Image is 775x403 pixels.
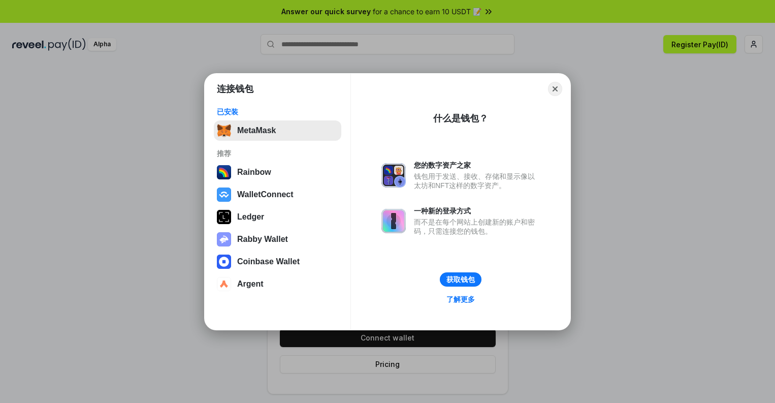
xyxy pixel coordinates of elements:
div: WalletConnect [237,190,294,199]
div: 一种新的登录方式 [414,206,540,215]
div: 已安装 [217,107,338,116]
button: Rabby Wallet [214,229,341,250]
img: svg+xml,%3Csvg%20xmlns%3D%22http%3A%2F%2Fwww.w3.org%2F2000%2Fsvg%22%20fill%3D%22none%22%20viewBox... [381,163,406,188]
img: svg+xml,%3Csvg%20fill%3D%22none%22%20height%3D%2233%22%20viewBox%3D%220%200%2035%2033%22%20width%... [217,123,231,138]
div: Rainbow [237,168,271,177]
div: 而不是在每个网站上创建新的账户和密码，只需连接您的钱包。 [414,218,540,236]
div: 什么是钱包？ [433,112,488,125]
div: MetaMask [237,126,276,135]
a: 了解更多 [440,293,481,306]
div: 了解更多 [446,295,475,304]
button: Close [548,82,562,96]
div: 推荐 [217,149,338,158]
div: 钱包用于发送、接收、存储和显示像以太坊和NFT这样的数字资产。 [414,172,540,190]
h1: 连接钱包 [217,83,253,95]
img: svg+xml,%3Csvg%20width%3D%22120%22%20height%3D%22120%22%20viewBox%3D%220%200%20120%20120%22%20fil... [217,165,231,179]
button: Argent [214,274,341,294]
div: 您的数字资产之家 [414,161,540,170]
div: 获取钱包 [446,275,475,284]
button: WalletConnect [214,184,341,205]
button: 获取钱包 [440,272,481,287]
img: svg+xml,%3Csvg%20xmlns%3D%22http%3A%2F%2Fwww.w3.org%2F2000%2Fsvg%22%20fill%3D%22none%22%20viewBox... [217,232,231,246]
div: Coinbase Wallet [237,257,300,266]
button: Coinbase Wallet [214,252,341,272]
button: Rainbow [214,162,341,182]
button: Ledger [214,207,341,227]
div: Ledger [237,212,264,222]
img: svg+xml,%3Csvg%20width%3D%2228%22%20height%3D%2228%22%20viewBox%3D%220%200%2028%2028%22%20fill%3D... [217,255,231,269]
button: MetaMask [214,120,341,141]
div: Rabby Wallet [237,235,288,244]
img: svg+xml,%3Csvg%20width%3D%2228%22%20height%3D%2228%22%20viewBox%3D%220%200%2028%2028%22%20fill%3D... [217,188,231,202]
div: Argent [237,280,264,289]
img: svg+xml,%3Csvg%20xmlns%3D%22http%3A%2F%2Fwww.w3.org%2F2000%2Fsvg%22%20width%3D%2228%22%20height%3... [217,210,231,224]
img: svg+xml,%3Csvg%20xmlns%3D%22http%3A%2F%2Fwww.w3.org%2F2000%2Fsvg%22%20fill%3D%22none%22%20viewBox... [381,209,406,233]
img: svg+xml,%3Csvg%20width%3D%2228%22%20height%3D%2228%22%20viewBox%3D%220%200%2028%2028%22%20fill%3D... [217,277,231,291]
